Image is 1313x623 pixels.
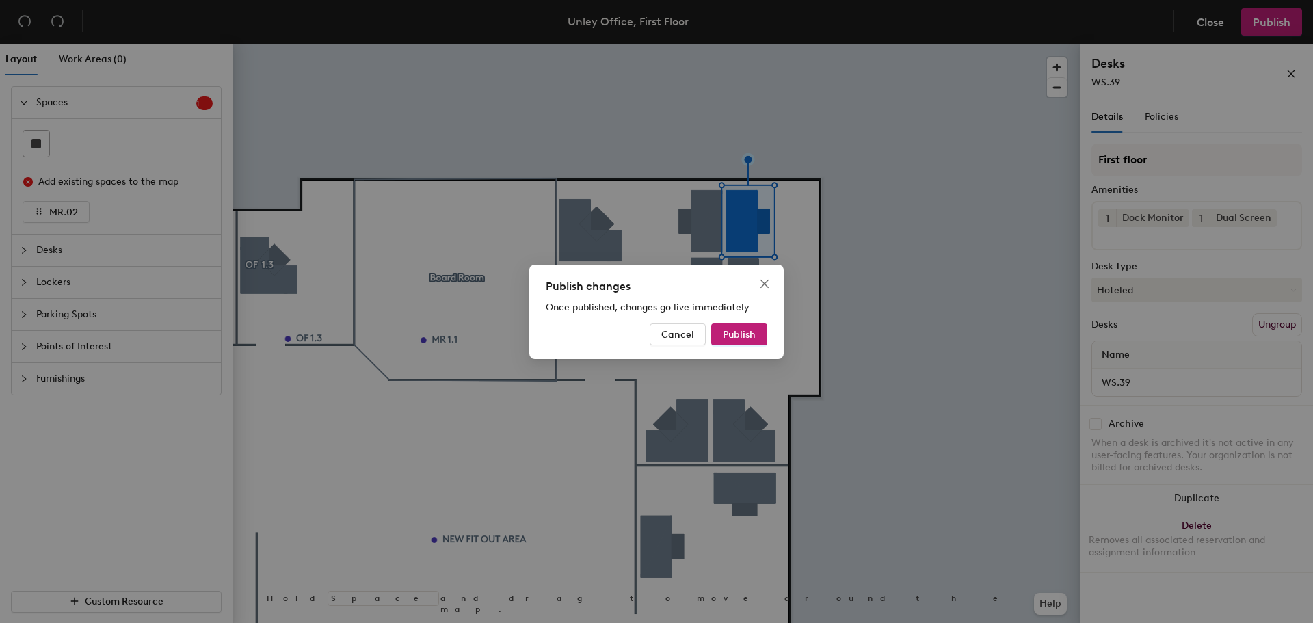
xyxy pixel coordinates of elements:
[661,328,694,340] span: Cancel
[723,328,756,340] span: Publish
[754,278,775,289] span: Close
[754,273,775,295] button: Close
[546,302,750,313] span: Once published, changes go live immediately
[711,323,767,345] button: Publish
[650,323,706,345] button: Cancel
[759,278,770,289] span: close
[546,278,767,295] div: Publish changes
